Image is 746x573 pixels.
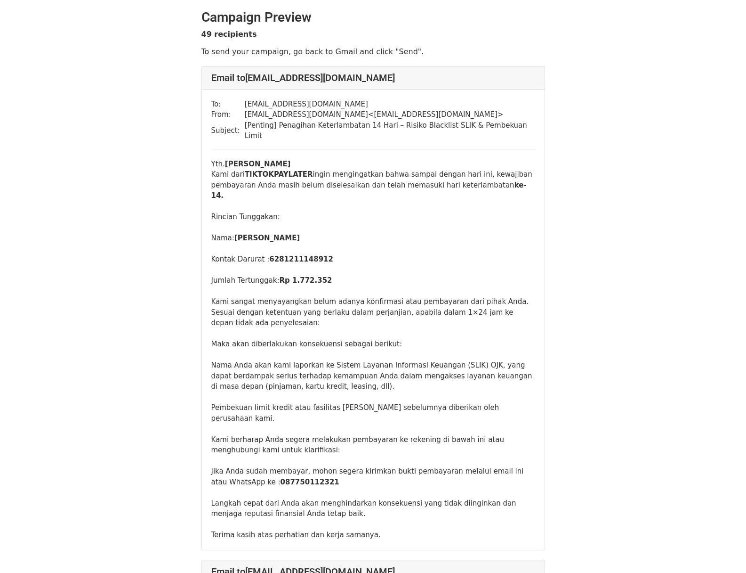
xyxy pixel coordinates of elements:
b: 6281211148912 [269,255,333,263]
b: [PERSON_NAME] [225,160,290,168]
p: To send your campaign, go back to Gmail and click "Send". [201,47,545,57]
h4: Email to [EMAIL_ADDRESS][DOMAIN_NAME] [211,72,535,83]
b: Rp 1.772.352 [280,276,332,285]
td: [Penting] Penagihan Keterlambatan 14 Hari – Risiko Blacklist SLIK & Pembekuan Limit [245,120,535,141]
div: Yth. Kami dari ingin mengingatkan bahwa sampai dengan hari ini, kewajiban pembayaran Anda masih b... [211,159,535,540]
td: To: [211,99,245,110]
h2: Campaign Preview [201,9,545,25]
td: From: [211,109,245,120]
span: TIKTOKPAYLATER [245,170,313,179]
b: 087750112321 [281,478,339,486]
td: [EMAIL_ADDRESS][DOMAIN_NAME] [245,99,535,110]
b: ke-14. [211,181,527,200]
b: [PERSON_NAME] [234,234,300,242]
strong: 49 recipients [201,30,257,39]
td: [EMAIL_ADDRESS][DOMAIN_NAME] < [EMAIL_ADDRESS][DOMAIN_NAME] > [245,109,535,120]
td: Subject: [211,120,245,141]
